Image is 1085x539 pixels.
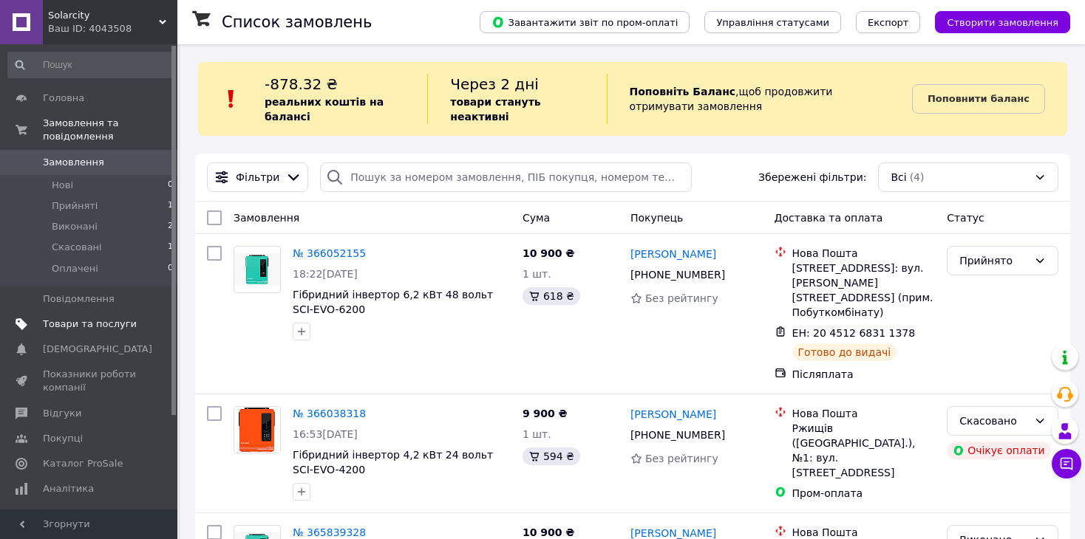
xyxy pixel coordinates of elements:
[293,247,366,259] a: № 366052155
[168,179,173,192] span: 0
[43,317,137,331] span: Товари та послуги
[792,261,936,320] div: [STREET_ADDRESS]: вул. [PERSON_NAME][STREET_ADDRESS] (прим. Побуткомбінату)
[52,262,98,275] span: Оплачені
[920,16,1070,27] a: Створити замовлення
[716,17,829,28] span: Управління статусами
[792,343,897,361] div: Готово до видачі
[234,212,299,224] span: Замовлення
[293,428,358,440] span: 16:53[DATE]
[523,287,580,305] div: 618 ₴
[293,289,493,315] a: Гібридний інвертор 6,2 кВт 48 вольт SCI-EVO-6200
[265,96,384,123] b: реальних коштів на балансі
[52,220,98,233] span: Виконані
[52,199,98,213] span: Прийняті
[43,432,83,445] span: Покупці
[912,84,1045,114] a: Поповнити баланс
[168,199,173,213] span: 1
[910,171,925,183] span: (4)
[645,453,718,464] span: Без рейтингу
[704,11,841,33] button: Управління статусами
[234,406,281,453] a: Фото товару
[43,292,115,306] span: Повідомлення
[792,421,936,480] div: Ржищів ([GEOGRAPHIC_DATA].), №1: вул. [STREET_ADDRESS]
[627,264,728,285] div: [PHONE_NUMBER]
[450,96,540,123] b: товари стануть неактивні
[792,246,936,261] div: Нова Пошта
[630,86,736,97] b: Поповніть Баланс
[792,486,936,501] div: Пром-оплата
[891,170,906,185] span: Всі
[856,11,921,33] button: Експорт
[234,407,280,453] img: Фото товару
[222,13,372,31] h1: Список замовлень
[236,170,279,185] span: Фільтри
[48,9,159,22] span: Solarcity
[523,428,551,440] span: 1 шт.
[43,507,137,534] span: Управління сайтом
[234,253,280,286] img: Фото товару
[43,482,94,495] span: Аналітика
[48,22,177,35] div: Ваш ID: 4043508
[168,241,173,254] span: 1
[775,212,883,224] span: Доставка та оплата
[792,406,936,421] div: Нова Пошта
[168,220,173,233] span: 2
[935,11,1070,33] button: Створити замовлення
[52,241,102,254] span: Скасовані
[43,368,137,394] span: Показники роботи компанії
[293,408,366,419] a: № 366038318
[959,253,1028,269] div: Прийнято
[645,292,718,304] span: Без рейтингу
[168,262,173,275] span: 0
[234,246,281,293] a: Фото товару
[630,407,716,422] a: [PERSON_NAME]
[450,75,539,93] span: Через 2 дні
[523,247,575,259] span: 10 900 ₴
[523,268,551,280] span: 1 шт.
[947,212,984,224] span: Статус
[959,413,1028,429] div: Скасовано
[928,93,1030,104] b: Поповнити баланс
[792,367,936,382] div: Післяплата
[43,92,84,105] span: Головна
[265,75,338,93] span: -878.32 ₴
[293,449,493,476] a: Гібридний інвертор 4,2 кВт 24 вольт SCI-EVO-4200
[523,447,580,465] div: 594 ₴
[480,11,690,33] button: Завантажити звіт по пром-оплаті
[947,17,1058,28] span: Створити замовлення
[43,343,152,356] span: [DEMOGRAPHIC_DATA]
[492,16,678,29] span: Завантажити звіт по пром-оплаті
[630,247,716,261] a: [PERSON_NAME]
[43,457,123,470] span: Каталог ProSale
[293,268,358,280] span: 18:22[DATE]
[43,407,81,420] span: Відгуки
[607,74,912,124] div: , щоб продовжити отримувати замовлення
[43,117,177,143] span: Замовлення та повідомлення
[1052,449,1081,478] button: Чат з покупцем
[220,88,242,110] img: :exclamation:
[523,408,568,419] span: 9 900 ₴
[523,526,575,538] span: 10 900 ₴
[523,212,550,224] span: Cума
[792,327,916,339] span: ЕН: 20 4512 6831 1378
[627,425,728,445] div: [PHONE_NUMBER]
[868,17,909,28] span: Експорт
[7,52,174,78] input: Пошук
[320,162,692,192] input: Пошук за номером замовлення, ПІБ покупця, номером телефону, Email, номером накладної
[947,442,1051,459] div: Очікує оплати
[293,526,366,538] a: № 365839328
[758,170,866,185] span: Збережені фільтри:
[52,179,73,192] span: Нові
[630,212,683,224] span: Покупець
[43,156,104,169] span: Замовлення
